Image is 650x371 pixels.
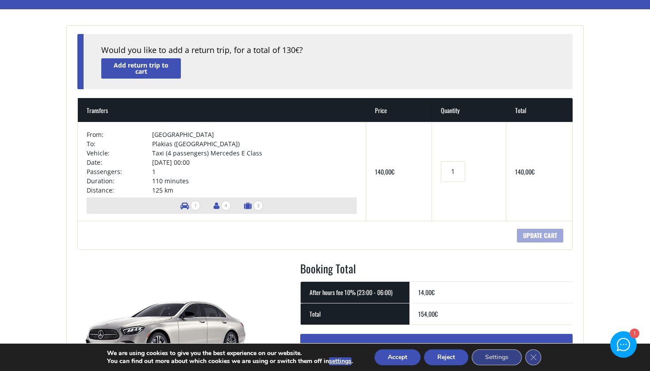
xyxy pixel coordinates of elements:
[152,139,356,148] td: Plakias ([GEOGRAPHIC_DATA])
[101,58,181,78] a: Add return trip to cart
[87,158,152,167] td: Date:
[424,349,468,365] button: Reject
[101,45,555,56] div: Would you like to add a return trip, for a total of 130 ?
[152,167,356,176] td: 1
[87,176,152,185] td: Duration:
[517,229,563,242] input: Update cart
[191,201,200,211] span: 1
[391,167,394,176] span: €
[176,197,205,214] li: Number of vehicles
[432,98,506,122] th: Quantity
[152,130,356,139] td: [GEOGRAPHIC_DATA]
[152,148,356,158] td: Taxi (4 passengers) Mercedes E Class
[329,357,352,365] button: settings
[87,130,152,139] td: From:
[418,288,435,297] bdi: 14,00
[295,45,299,55] span: €
[253,201,263,211] span: 3
[629,329,639,339] div: 1
[240,197,268,214] li: Number of luggage items
[515,167,535,176] bdi: 140,00
[152,158,356,167] td: [DATE] 00:00
[366,98,432,122] th: Price
[87,185,152,195] td: Distance:
[525,349,541,365] button: Close GDPR Cookie Banner
[435,309,438,318] span: €
[78,98,366,122] th: Transfers
[472,349,522,365] button: Settings
[301,281,409,303] th: After hours fee 10% (23:00 - 06:00)
[209,197,235,214] li: Number of passengers
[152,185,356,195] td: 125 km
[152,176,356,185] td: 110 minutes
[375,349,421,365] button: Accept
[300,261,573,282] h2: Booking Total
[375,167,394,176] bdi: 140,00
[87,167,152,176] td: Passengers:
[301,303,409,325] th: Total
[531,167,535,176] span: €
[506,98,573,122] th: Total
[300,334,573,360] a: Proceed to checkout
[432,288,435,297] span: €
[87,148,152,158] td: Vehicle:
[221,201,231,211] span: 4
[107,357,353,365] p: You can find out more about which cookies we are using or switch them off in .
[441,161,465,182] input: Transfers quantity
[107,349,353,357] p: We are using cookies to give you the best experience on our website.
[87,139,152,148] td: To:
[418,309,438,318] bdi: 154,00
